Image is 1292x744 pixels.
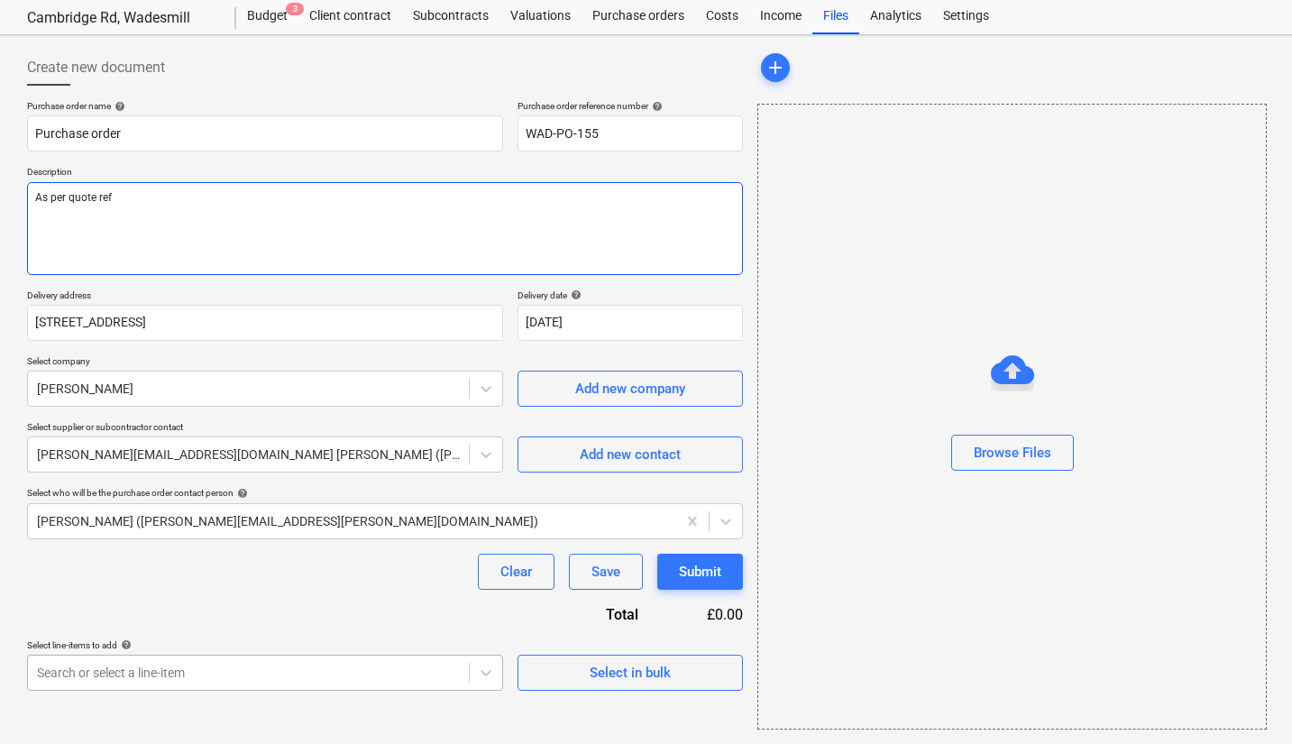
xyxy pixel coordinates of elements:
div: Select in bulk [590,661,671,684]
span: help [234,488,248,499]
button: Add new company [518,371,743,407]
textarea: As per quote ref [27,182,743,275]
button: Add new contact [518,436,743,473]
div: Select who will be the purchase order contact person [27,487,743,499]
p: Description [27,166,743,181]
div: Browse Files [974,441,1051,464]
div: Purchase order reference number [518,100,743,112]
input: Reference number [518,115,743,152]
button: Save [569,554,643,590]
input: Delivery address [27,305,503,341]
div: Add new company [575,377,685,400]
span: add [765,57,786,78]
div: Save [591,560,620,583]
span: Create new document [27,57,165,78]
span: help [111,101,125,112]
div: Browse Files [757,104,1267,730]
button: Browse Files [951,435,1074,471]
iframe: Chat Widget [1202,657,1292,744]
div: Delivery date [518,289,743,301]
span: 3 [286,3,304,15]
input: Document name [27,115,503,152]
button: Submit [657,554,743,590]
div: Add new contact [580,443,681,466]
div: Submit [679,560,721,583]
p: Select company [27,355,503,371]
span: help [117,639,132,650]
div: Purchase order name [27,100,503,112]
p: Delivery address [27,289,503,305]
span: help [648,101,663,112]
button: Clear [478,554,554,590]
div: £0.00 [667,604,743,625]
span: help [567,289,582,300]
div: Select line-items to add [27,639,503,651]
button: Select in bulk [518,655,743,691]
input: Delivery date not specified [518,305,743,341]
div: Clear [500,560,532,583]
p: Select supplier or subcontractor contact [27,421,503,436]
div: Total [509,604,667,625]
div: Cambridge Rd, Wadesmill [27,9,215,28]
